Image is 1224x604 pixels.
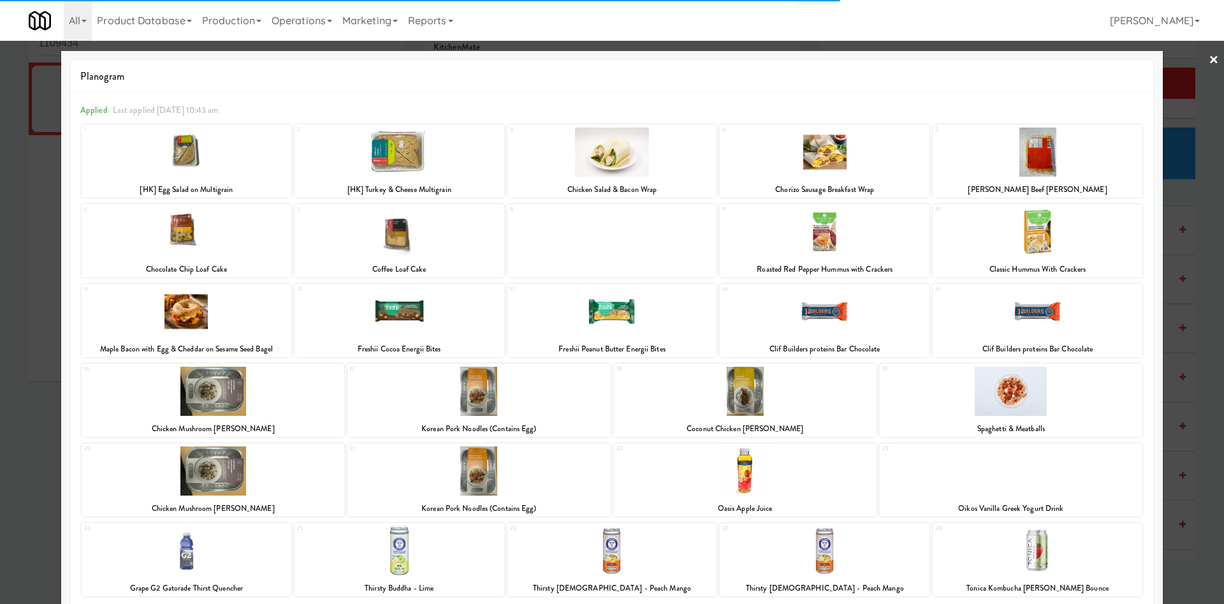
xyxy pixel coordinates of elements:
div: Maple Bacon with Egg & Cheddar on Sesame Seed Bagel [82,341,291,357]
div: 6Chocolate Chip Loaf Cake [82,204,291,277]
div: Chicken Salad & Bacon Wrap [509,182,715,198]
div: 4Chorizo Sausage Breakfast Wrap [720,124,929,198]
div: 24 [84,523,186,534]
div: Tonica Kombucha [PERSON_NAME] Bounce [935,580,1140,596]
div: 20Chicken Mushroom [PERSON_NAME] [82,443,344,517]
div: 4 [722,124,824,135]
div: Korean Pork Noodles (Contains Egg) [347,421,610,437]
div: Chocolate Chip Loaf Cake [82,261,291,277]
div: 1[HK] Egg Salad on Multigrain [82,124,291,198]
div: Clif Builders proteins Bar Chocolate [933,341,1142,357]
span: Applied [80,104,108,116]
div: 17 [350,364,479,374]
div: Roasted Red Pepper Hummus with Crackers [722,261,928,277]
div: 25 [297,523,399,534]
div: 3Chicken Salad & Bacon Wrap [507,124,717,198]
div: 19 [882,364,1011,374]
div: Korean Pork Noodles (Contains Egg) [349,421,608,437]
div: Freshii Cocoa Energii Bites [295,341,504,357]
div: Clif Builders proteins Bar Chocolate [935,341,1140,357]
div: Coffee Loaf Cake [295,261,504,277]
div: 21Korean Pork Noodles (Contains Egg) [347,443,610,517]
div: 8 [507,204,717,277]
div: Thirsty Buddha - Lime [296,580,502,596]
div: 10Classic Hummus With Crackers [933,204,1142,277]
div: [HK] Egg Salad on Multigrain [82,182,291,198]
div: Freshii Peanut Butter Energii Bites [509,341,715,357]
div: 14Clif Builders proteins Bar Chocolate [720,284,929,357]
div: 17Korean Pork Noodles (Contains Egg) [347,364,610,437]
div: Korean Pork Noodles (Contains Egg) [347,501,610,517]
div: 23Oikos Vanilla Greek Yogurt Drink [880,443,1142,517]
div: Grape G2 Gatorade Thirst Quencher [82,580,291,596]
div: 18Coconut Chicken [PERSON_NAME] [614,364,877,437]
div: Oasis Apple Juice [616,501,875,517]
div: Grape G2 Gatorade Thirst Quencher [84,580,289,596]
div: Chicken Mushroom [PERSON_NAME] [82,421,344,437]
span: Planogram [80,67,1144,86]
div: Freshii Peanut Butter Energii Bites [507,341,717,357]
div: 2[HK] Turkey & Cheese Multigrain [295,124,504,198]
div: Roasted Red Pepper Hummus with Crackers [720,261,929,277]
div: Korean Pork Noodles (Contains Egg) [349,501,608,517]
div: 16 [84,364,213,374]
div: Chorizo Sausage Breakfast Wrap [720,182,929,198]
div: 11 [84,284,186,295]
div: [HK] Turkey & Cheese Multigrain [296,182,502,198]
div: 11Maple Bacon with Egg & Cheddar on Sesame Seed Bagel [82,284,291,357]
div: 14 [722,284,824,295]
div: Thirsty [DEMOGRAPHIC_DATA] - Peach Mango [509,580,715,596]
div: 5[PERSON_NAME] Beef [PERSON_NAME] [933,124,1142,198]
div: 13 [510,284,612,295]
div: 9Roasted Red Pepper Hummus with Crackers [720,204,929,277]
div: [PERSON_NAME] Beef [PERSON_NAME] [933,182,1142,198]
div: Thirsty [DEMOGRAPHIC_DATA] - Peach Mango [722,580,928,596]
div: Chicken Salad & Bacon Wrap [507,182,717,198]
div: 21 [350,443,479,454]
div: Coconut Chicken [PERSON_NAME] [616,421,875,437]
div: 16Chicken Mushroom [PERSON_NAME] [82,364,344,437]
img: Micromart [29,10,51,32]
div: 23 [882,443,1011,454]
div: Clif Builders proteins Bar Chocolate [720,341,929,357]
div: Thirsty [DEMOGRAPHIC_DATA] - Peach Mango [720,580,929,596]
div: 15 [935,284,1037,295]
div: 26 [510,523,612,534]
div: Spaghetti & Meatballs [882,421,1140,437]
div: Chorizo Sausage Breakfast Wrap [722,182,928,198]
div: 26Thirsty [DEMOGRAPHIC_DATA] - Peach Mango [507,523,717,596]
div: [PERSON_NAME] Beef [PERSON_NAME] [935,182,1140,198]
div: 12Freshii Cocoa Energii Bites [295,284,504,357]
div: 12 [297,284,399,295]
div: 28 [935,523,1037,534]
div: 27 [722,523,824,534]
div: Thirsty Buddha - Lime [295,580,504,596]
div: Classic Hummus With Crackers [933,261,1142,277]
div: 3 [510,124,612,135]
div: 27Thirsty [DEMOGRAPHIC_DATA] - Peach Mango [720,523,929,596]
div: 6 [84,204,186,215]
div: [HK] Turkey & Cheese Multigrain [295,182,504,198]
div: 5 [935,124,1037,135]
div: Oasis Apple Juice [614,501,877,517]
div: Spaghetti & Meatballs [880,421,1142,437]
div: Oikos Vanilla Greek Yogurt Drink [880,501,1142,517]
div: Oikos Vanilla Greek Yogurt Drink [882,501,1140,517]
div: 22 [616,443,745,454]
div: 15Clif Builders proteins Bar Chocolate [933,284,1142,357]
div: Classic Hummus With Crackers [935,261,1140,277]
div: Coffee Loaf Cake [296,261,502,277]
div: 1 [84,124,186,135]
div: 18 [616,364,745,374]
div: 22Oasis Apple Juice [614,443,877,517]
div: Coconut Chicken [PERSON_NAME] [614,421,877,437]
div: Chocolate Chip Loaf Cake [84,261,289,277]
div: 19Spaghetti & Meatballs [880,364,1142,437]
div: 25Thirsty Buddha - Lime [295,523,504,596]
div: 10 [935,204,1037,215]
div: 7Coffee Loaf Cake [295,204,504,277]
div: 24Grape G2 Gatorade Thirst Quencher [82,523,291,596]
a: × [1209,41,1219,80]
div: Chicken Mushroom [PERSON_NAME] [84,501,342,517]
div: 13Freshii Peanut Butter Energii Bites [507,284,717,357]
